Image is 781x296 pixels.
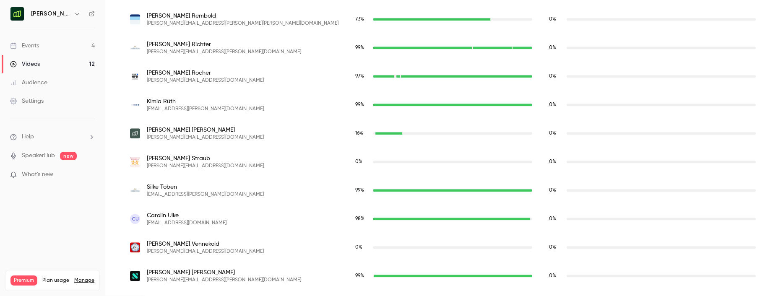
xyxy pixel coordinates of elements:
span: 0 % [549,74,556,79]
span: 98 % [355,216,364,221]
img: melchers.de [130,185,140,195]
span: Live watch time [355,16,369,23]
span: 99 % [355,188,364,193]
span: 0 % [549,273,556,278]
span: Replay watch time [549,158,562,166]
div: a.straub@verein-bmm.de [122,148,764,176]
span: [PERSON_NAME][EMAIL_ADDRESS][DOMAIN_NAME] [147,163,264,169]
span: [PERSON_NAME] Röcher [147,69,264,77]
span: 0 % [355,245,362,250]
span: Live watch time [355,101,369,109]
span: Live watch time [355,44,369,52]
img: melchers.de [130,43,140,53]
span: 0 % [549,45,556,50]
img: Moss Deutschland [10,7,24,21]
span: CU [132,215,139,223]
span: Live watch time [355,73,369,80]
span: [PERSON_NAME][EMAIL_ADDRESS][DOMAIN_NAME] [147,134,264,141]
span: 16 % [355,131,363,136]
span: [PERSON_NAME][EMAIL_ADDRESS][PERSON_NAME][DOMAIN_NAME] [147,277,301,283]
span: 0 % [549,159,556,164]
span: Replay watch time [549,215,562,223]
span: [PERSON_NAME] Straub [147,154,264,163]
span: new [60,152,77,160]
span: Live watch time [355,215,369,223]
span: Replay watch time [549,272,562,280]
span: Replay watch time [549,16,562,23]
span: 99 % [355,45,364,50]
span: [PERSON_NAME][EMAIL_ADDRESS][DOMAIN_NAME] [147,77,264,84]
img: thieme.de [130,14,140,24]
span: [PERSON_NAME] Richter [147,40,301,49]
span: Live watch time [355,187,369,194]
span: Silke Toben [147,183,264,191]
img: hfb-olpe.de [130,71,140,81]
span: Live watch time [355,158,369,166]
span: Help [22,132,34,141]
span: [EMAIL_ADDRESS][PERSON_NAME][DOMAIN_NAME] [147,106,264,112]
span: Live watch time [355,130,369,137]
div: kimia.rueth@tradium.com [122,91,764,119]
span: 0 % [549,131,556,136]
div: silke.toben@melchers.de [122,176,764,205]
span: Plan usage [42,277,69,284]
span: 0 % [355,159,362,164]
span: Replay watch time [549,101,562,109]
div: Settings [10,97,44,105]
a: Manage [74,277,94,284]
span: Replay watch time [549,44,562,52]
li: help-dropdown-opener [10,132,95,141]
span: 0 % [549,102,556,107]
div: ulke@hcsm.team [122,205,764,233]
span: Replay watch time [549,187,562,194]
span: 99 % [355,102,364,107]
span: Carolin Ulke [147,211,226,220]
div: isabel.wagner@scalable.capital [122,262,764,290]
a: SpeakerHub [22,151,55,160]
img: b-j-v.de [130,242,140,252]
div: nicole.richter@melchers.de [122,34,764,62]
span: 0 % [549,17,556,22]
span: Live watch time [355,244,369,251]
h6: [PERSON_NAME] [GEOGRAPHIC_DATA] [31,10,70,18]
span: 73 % [355,17,364,22]
span: [PERSON_NAME][EMAIL_ADDRESS][PERSON_NAME][PERSON_NAME][DOMAIN_NAME] [147,20,338,27]
span: 99 % [355,273,364,278]
div: Audience [10,78,47,87]
span: Replay watch time [549,244,562,251]
span: [PERSON_NAME][EMAIL_ADDRESS][DOMAIN_NAME] [147,248,264,255]
span: [PERSON_NAME] Vennekold [147,240,264,248]
img: tradium.com [130,100,140,110]
span: [PERSON_NAME] Rembold [147,12,338,20]
span: What's new [22,170,53,179]
span: 0 % [549,216,556,221]
img: getmoss.com [130,128,140,138]
span: [PERSON_NAME] [PERSON_NAME] [147,268,301,277]
iframe: Noticeable Trigger [85,171,95,179]
span: Kimia Rüth [147,97,264,106]
div: Videos [10,60,40,68]
span: [PERSON_NAME][EMAIL_ADDRESS][PERSON_NAME][DOMAIN_NAME] [147,49,301,55]
div: anastasia.sarcevic@getmoss.com [122,119,764,148]
span: Premium [10,275,37,286]
div: maria.rembold@thieme.de [122,5,764,34]
span: Live watch time [355,272,369,280]
span: Replay watch time [549,73,562,80]
span: Replay watch time [549,130,562,137]
img: verein-bmm.de [130,157,140,166]
span: [EMAIL_ADDRESS][PERSON_NAME][DOMAIN_NAME] [147,191,264,198]
img: scalable.capital [130,271,140,281]
span: 0 % [549,245,556,250]
div: paul.roecher@hfb-olpe.de [122,62,764,91]
span: 0 % [549,188,556,193]
span: [EMAIL_ADDRESS][DOMAIN_NAME] [147,220,226,226]
div: Events [10,42,39,50]
div: lukas.vennekod@b-j-v.de [122,233,764,262]
span: 97 % [355,74,364,79]
span: [PERSON_NAME] [PERSON_NAME] [147,126,264,134]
